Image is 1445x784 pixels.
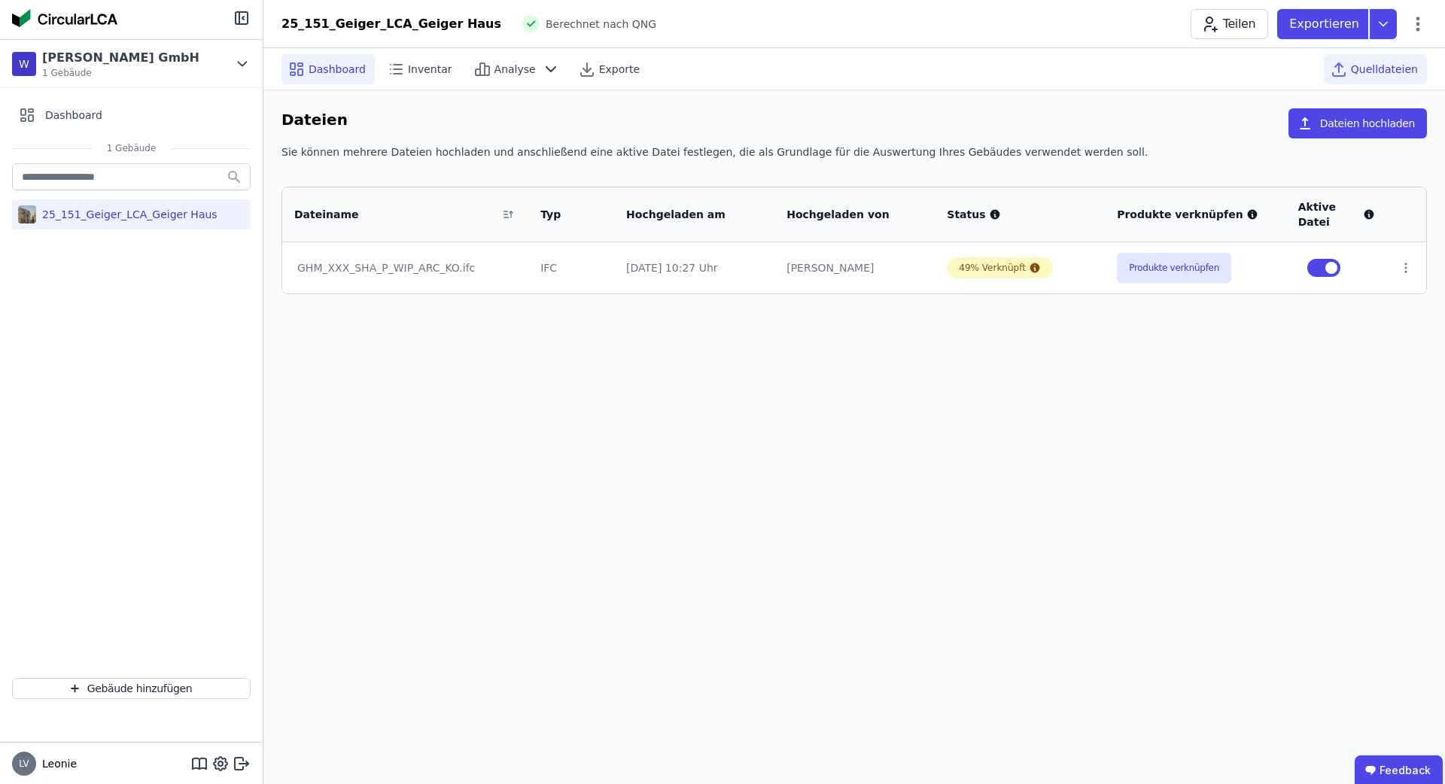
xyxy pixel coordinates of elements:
[45,108,102,123] span: Dashboard
[1289,15,1362,33] p: Exportieren
[546,17,656,32] span: Berechnet nach QNG
[1288,108,1427,138] button: Dateien hochladen
[36,756,77,771] span: Leonie
[42,67,199,79] span: 1 Gebäude
[786,207,904,222] div: Hochgeladen von
[12,52,36,76] div: W
[297,260,513,275] div: GHM_XXX_SHA_P_WIP_ARC_KO.ifc
[1351,62,1418,77] span: Quelldateien
[540,260,602,275] div: IFC
[281,144,1427,172] div: Sie können mehrere Dateien hochladen und anschließend eine aktive Datei festlegen, die als Grundl...
[19,759,29,768] span: LV
[1191,9,1268,39] button: Teilen
[626,207,744,222] div: Hochgeladen am
[1117,253,1231,283] button: Produkte verknüpfen
[494,62,536,77] span: Analyse
[294,207,497,222] div: Dateiname
[1298,199,1375,229] div: Aktive Datei
[309,62,366,77] span: Dashboard
[92,142,172,154] span: 1 Gebäude
[959,262,1026,274] div: 49% Verknüpft
[281,15,501,33] div: 25_151_Geiger_LCA_Geiger Haus
[540,207,584,222] div: Typ
[947,207,1093,222] div: Status
[786,260,923,275] div: [PERSON_NAME]
[1117,207,1274,222] div: Produkte verknüpfen
[42,49,199,67] div: [PERSON_NAME] GmbH
[408,62,452,77] span: Inventar
[12,9,117,27] img: Concular
[281,108,348,132] h6: Dateien
[626,260,762,275] div: [DATE] 10:27 Uhr
[36,207,218,222] div: 25_151_Geiger_LCA_Geiger Haus
[18,202,36,226] img: 25_151_Geiger_LCA_Geiger Haus
[12,678,251,699] button: Gebäude hinzufügen
[599,62,640,77] span: Exporte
